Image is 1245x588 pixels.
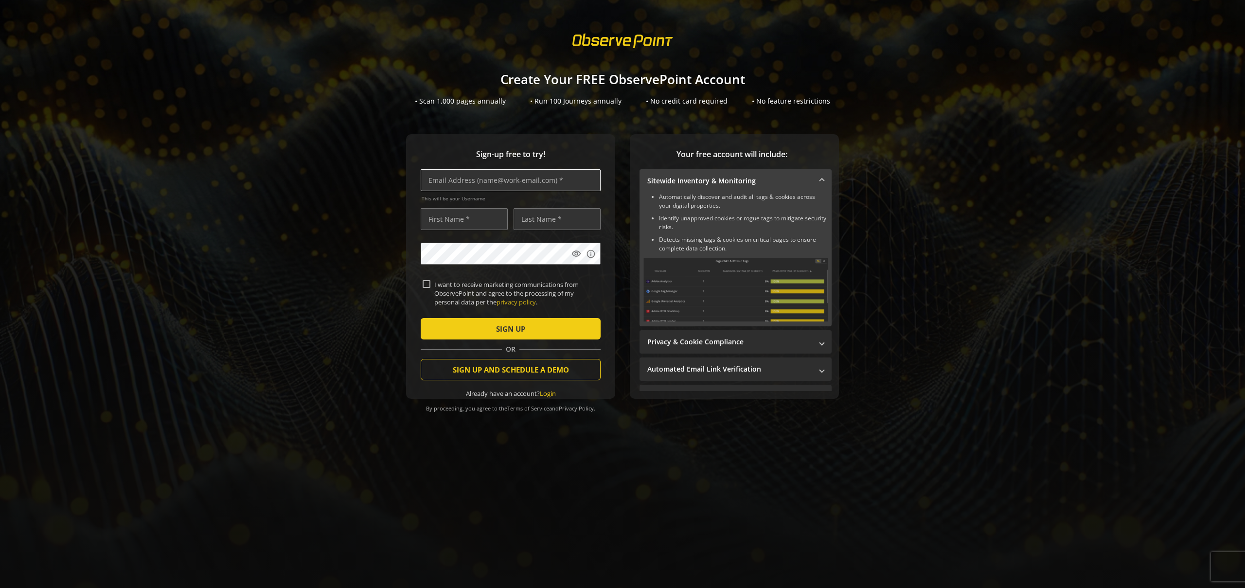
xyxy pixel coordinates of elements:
[640,149,824,160] span: Your free account will include:
[421,359,601,380] button: SIGN UP AND SCHEDULE A DEMO
[659,214,828,232] li: Identify unapproved cookies or rogue tags to mitigate security risks.
[640,193,832,326] div: Sitewide Inventory & Monitoring
[502,344,519,354] span: OR
[647,364,812,374] mat-panel-title: Automated Email Link Verification
[586,249,596,259] mat-icon: info
[752,96,830,106] div: • No feature restrictions
[421,318,601,339] button: SIGN UP
[421,169,601,191] input: Email Address (name@work-email.com) *
[514,208,601,230] input: Last Name *
[415,96,506,106] div: • Scan 1,000 pages annually
[453,361,569,378] span: SIGN UP AND SCHEDULE A DEMO
[507,405,549,412] a: Terms of Service
[421,208,508,230] input: First Name *
[421,149,601,160] span: Sign-up free to try!
[497,298,536,306] a: privacy policy
[640,385,832,408] mat-expansion-panel-header: Performance Monitoring with Web Vitals
[659,235,828,253] li: Detects missing tags & cookies on critical pages to ensure complete data collection.
[640,169,832,193] mat-expansion-panel-header: Sitewide Inventory & Monitoring
[640,357,832,381] mat-expansion-panel-header: Automated Email Link Verification
[571,249,581,259] mat-icon: visibility
[647,176,812,186] mat-panel-title: Sitewide Inventory & Monitoring
[422,195,601,202] span: This will be your Username
[496,320,525,338] span: SIGN UP
[647,337,812,347] mat-panel-title: Privacy & Cookie Compliance
[421,389,601,398] div: Already have an account?
[643,258,828,321] img: Sitewide Inventory & Monitoring
[530,96,622,106] div: • Run 100 Journeys annually
[659,193,828,210] li: Automatically discover and audit all tags & cookies across your digital properties.
[421,398,601,412] div: By proceeding, you agree to the and .
[640,330,832,354] mat-expansion-panel-header: Privacy & Cookie Compliance
[646,96,728,106] div: • No credit card required
[540,389,556,398] a: Login
[559,405,594,412] a: Privacy Policy
[430,280,599,307] label: I want to receive marketing communications from ObservePoint and agree to the processing of my pe...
